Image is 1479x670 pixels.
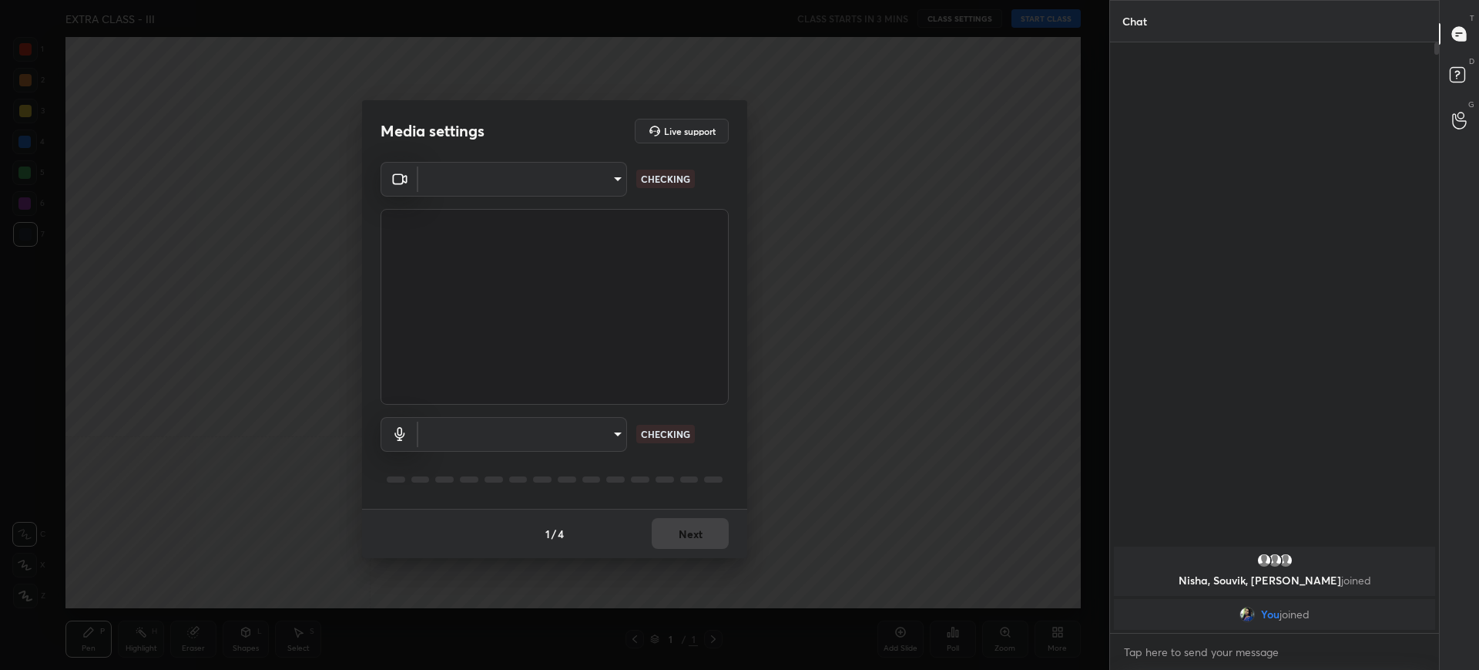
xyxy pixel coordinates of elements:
div: grid [1110,544,1439,633]
p: T [1470,12,1474,24]
h4: 1 [545,526,550,542]
h5: Live support [664,126,716,136]
span: You [1261,608,1279,621]
p: Nisha, Souvik, [PERSON_NAME] [1123,574,1426,587]
p: G [1468,99,1474,110]
img: 687005c0829143fea9909265324df1f4.png [1239,607,1255,622]
p: CHECKING [641,172,690,186]
p: D [1469,56,1474,67]
h4: 4 [558,526,564,542]
span: joined [1279,608,1310,621]
h2: Media settings [381,121,485,141]
div: ​ [418,162,627,197]
img: default.png [1267,553,1283,568]
div: ​ [418,417,627,452]
img: default.png [1256,553,1272,568]
img: default.png [1278,553,1293,568]
span: joined [1341,573,1371,588]
p: Chat [1110,1,1159,42]
p: CHECKING [641,427,690,441]
h4: / [552,526,556,542]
